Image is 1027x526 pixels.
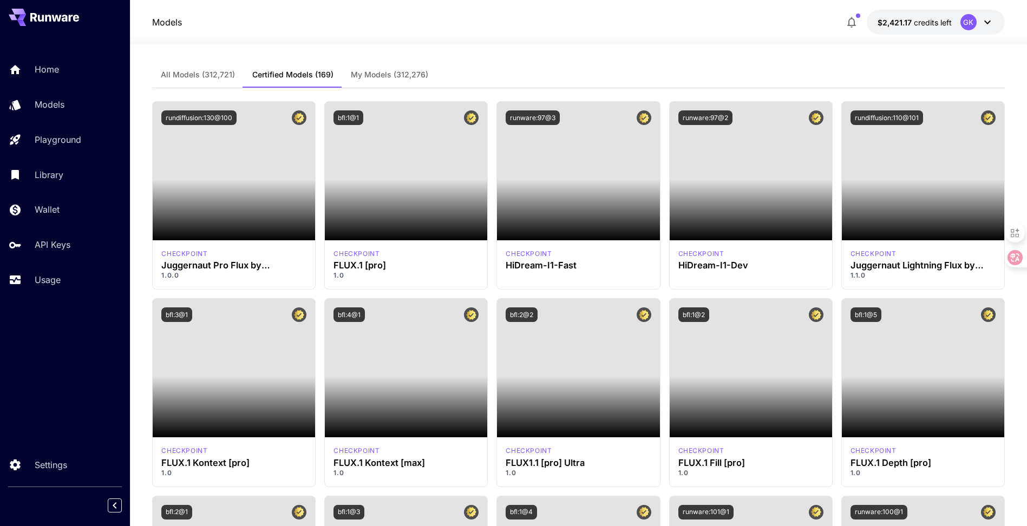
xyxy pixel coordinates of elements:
[333,110,363,125] button: bfl:1@1
[678,468,823,478] p: 1.0
[878,17,952,28] div: $2,421.17331
[161,249,207,259] div: FLUX.1 D
[960,14,977,30] div: GK
[809,307,823,322] button: Certified Model – Vetted for best performance and includes a commercial license.
[35,63,59,76] p: Home
[333,446,380,456] p: checkpoint
[914,18,952,27] span: credits left
[851,249,897,259] p: checkpoint
[161,307,192,322] button: bfl:3@1
[161,249,207,259] p: checkpoint
[35,238,70,251] p: API Keys
[878,18,914,27] span: $2,421.17
[161,446,207,456] p: checkpoint
[464,307,479,322] button: Certified Model – Vetted for best performance and includes a commercial license.
[161,260,306,271] h3: Juggernaut Pro Flux by RunDiffusion
[161,505,192,520] button: bfl:2@1
[292,505,306,520] button: Certified Model – Vetted for best performance and includes a commercial license.
[333,458,479,468] h3: FLUX.1 Kontext [max]
[333,468,479,478] p: 1.0
[464,505,479,520] button: Certified Model – Vetted for best performance and includes a commercial license.
[152,16,182,29] nav: breadcrumb
[333,260,479,271] h3: FLUX.1 [pro]
[464,110,479,125] button: Certified Model – Vetted for best performance and includes a commercial license.
[351,70,428,80] span: My Models (312,276)
[506,249,552,259] div: HiDream Fast
[252,70,333,80] span: Certified Models (169)
[851,505,907,520] button: runware:100@1
[506,260,651,271] h3: HiDream-I1-Fast
[981,307,996,322] button: Certified Model – Vetted for best performance and includes a commercial license.
[506,458,651,468] h3: FLUX1.1 [pro] Ultra
[152,16,182,29] a: Models
[678,446,724,456] p: checkpoint
[851,260,996,271] h3: Juggernaut Lightning Flux by RunDiffusion
[506,110,560,125] button: runware:97@3
[637,110,651,125] button: Certified Model – Vetted for best performance and includes a commercial license.
[981,110,996,125] button: Certified Model – Vetted for best performance and includes a commercial license.
[678,307,709,322] button: bfl:1@2
[637,307,651,322] button: Certified Model – Vetted for best performance and includes a commercial license.
[333,446,380,456] div: FLUX.1 Kontext [max]
[678,505,734,520] button: runware:101@1
[678,249,724,259] div: HiDream Dev
[506,446,552,456] p: checkpoint
[678,458,823,468] h3: FLUX.1 Fill [pro]
[637,505,651,520] button: Certified Model – Vetted for best performance and includes a commercial license.
[851,468,996,478] p: 1.0
[292,307,306,322] button: Certified Model – Vetted for best performance and includes a commercial license.
[851,249,897,259] div: FLUX.1 D
[35,458,67,471] p: Settings
[678,249,724,259] p: checkpoint
[35,98,64,111] p: Models
[851,446,897,456] div: fluxpro
[851,446,897,456] p: checkpoint
[35,168,63,181] p: Library
[867,10,1005,35] button: $2,421.17331GK
[35,203,60,216] p: Wallet
[678,260,823,271] h3: HiDream-I1-Dev
[678,110,732,125] button: runware:97@2
[678,446,724,456] div: fluxpro
[108,498,122,512] button: Collapse sidebar
[809,505,823,520] button: Certified Model – Vetted for best performance and includes a commercial license.
[161,110,237,125] button: rundiffusion:130@100
[333,271,479,280] p: 1.0
[161,468,306,478] p: 1.0
[851,458,996,468] h3: FLUX.1 Depth [pro]
[161,70,235,80] span: All Models (312,721)
[333,249,380,259] p: checkpoint
[161,458,306,468] h3: FLUX.1 Kontext [pro]
[981,505,996,520] button: Certified Model – Vetted for best performance and includes a commercial license.
[506,446,552,456] div: fluxultra
[116,496,130,515] div: Collapse sidebar
[161,446,207,456] div: FLUX.1 Kontext [pro]
[333,505,364,520] button: bfl:1@3
[506,307,538,322] button: bfl:2@2
[809,110,823,125] button: Certified Model – Vetted for best performance and includes a commercial license.
[161,271,306,280] p: 1.0.0
[35,133,81,146] p: Playground
[333,249,380,259] div: fluxpro
[506,505,537,520] button: bfl:1@4
[333,307,365,322] button: bfl:4@1
[506,249,552,259] p: checkpoint
[851,271,996,280] p: 1.1.0
[851,307,881,322] button: bfl:1@5
[35,273,61,286] p: Usage
[292,110,306,125] button: Certified Model – Vetted for best performance and includes a commercial license.
[851,110,923,125] button: rundiffusion:110@101
[506,468,651,478] p: 1.0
